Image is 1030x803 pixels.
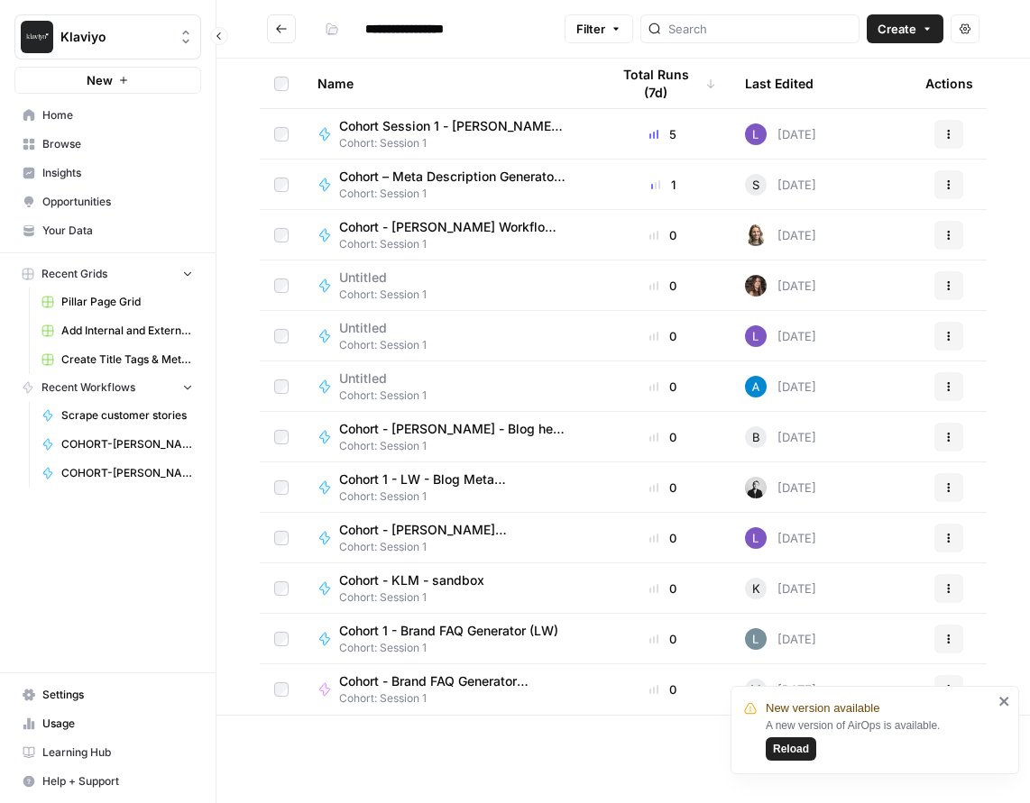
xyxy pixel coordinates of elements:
span: Cohort: Session 1 [339,287,427,303]
input: Search [668,20,851,38]
img: Klaviyo Logo [21,21,53,53]
a: UntitledCohort: Session 1 [317,319,581,353]
span: Recent Workflows [41,379,135,396]
a: Cohort - [PERSON_NAME] Workflow Test (Meta desc. existing blog)Cohort: Session 1 [317,218,581,252]
span: Create Title Tags & Meta Descriptions for Page [61,351,193,368]
div: [DATE] [745,426,816,448]
a: Add Internal and External Links [33,316,201,345]
img: cfgmwl5o8n4g8136c2vyzna79121 [745,628,767,650]
button: close [998,694,1011,708]
div: Last Edited [745,59,814,108]
span: Cohort Session 1 - [PERSON_NAME] blog metadescription [339,117,566,135]
div: 0 [610,277,716,295]
div: 0 [610,529,716,547]
button: Recent Grids [14,260,201,287]
span: S [752,176,759,194]
a: Create Title Tags & Meta Descriptions for Page [33,345,201,374]
span: Cohort: Session 1 [339,640,573,656]
span: Pillar Page Grid [61,294,193,310]
a: Settings [14,680,201,709]
div: A new version of AirOps is available. [766,717,993,761]
span: Create [878,20,916,38]
a: Browse [14,130,201,159]
span: Cohort - [PERSON_NAME] - Blog hero image generation [339,420,566,438]
span: Cohort: Session 1 [339,690,581,707]
a: Insights [14,159,201,187]
img: py6yo7dwv8w8ixlr6w7vmssvagzi [745,224,767,246]
span: Cohort - [PERSON_NAME] Workflow Test (Meta desc. existing blog) [339,218,566,236]
a: COHORT-[PERSON_NAME]-Test-1 [33,430,201,459]
a: Cohort - Brand FAQ Generator (Merida)Cohort: Session 1 [317,672,581,707]
img: 3v5gupj0m786yzjvk4tudrexhntl [745,527,767,549]
span: New version available [766,699,879,717]
a: Learning Hub [14,738,201,767]
span: Cohort 1 - LW - Blog Meta Description Homework [339,470,566,488]
span: Settings [42,687,193,703]
div: 0 [610,378,716,396]
a: Cohort - [PERSON_NAME] MetadescriptionCohort: Session 1 [317,521,581,555]
a: Your Data [14,216,201,245]
span: Untitled [339,370,412,388]
img: 3v5gupj0m786yzjvk4tudrexhntl [745,123,767,145]
span: Insights [42,165,193,181]
div: [DATE] [745,376,816,397]
img: o3cqybgnmipr355j8nz4zpq1mc6x [745,376,767,397]
span: M [750,680,761,698]
div: Actions [925,59,973,108]
a: UntitledCohort: Session 1 [317,370,581,404]
button: Filter [565,14,633,43]
div: [DATE] [745,325,816,347]
span: Klaviyo [60,28,170,46]
span: Cohort - Brand FAQ Generator (Merida) [339,672,566,690]
span: K [752,579,760,598]
span: Help + Support [42,773,193,789]
div: [DATE] [745,628,816,650]
a: Cohort - KLM - sandboxCohort: Session 1 [317,571,581,606]
span: COHORT-[PERSON_NAME]-Test-1 [61,436,193,452]
span: Usage [42,716,193,732]
div: 0 [610,579,716,598]
span: Filter [576,20,605,38]
div: Total Runs (7d) [610,59,716,108]
a: COHORT-[PERSON_NAME]-Test-2 [33,459,201,488]
span: Untitled [339,319,412,337]
span: B [752,428,760,446]
div: 0 [610,479,716,497]
span: Cohort - KLM - sandbox [339,571,484,589]
span: Cohort: Session 1 [339,186,581,202]
span: Cohort 1 - Brand FAQ Generator (LW) [339,622,558,640]
div: 0 [610,226,716,244]
button: Reload [766,737,816,761]
span: Cohort: Session 1 [339,236,581,252]
a: UntitledCohort: Session 1 [317,269,581,303]
div: [DATE] [745,275,816,297]
span: Cohort: Session 1 [339,539,581,555]
span: COHORT-[PERSON_NAME]-Test-2 [61,465,193,481]
img: 3v5gupj0m786yzjvk4tudrexhntl [745,325,767,347]
span: Cohort – Meta Description Generator - SW [339,168,566,186]
span: Cohort - [PERSON_NAME] Metadescription [339,521,566,539]
a: Cohort - [PERSON_NAME] - Blog hero image generationCohort: Session 1 [317,420,581,454]
a: Opportunities [14,187,201,216]
a: Usage [14,709,201,738]
div: [DATE] [745,123,816,145]
button: Workspace: Klaviyo [14,14,201,59]
div: [DATE] [745,477,816,498]
span: Browse [42,136,193,152]
span: Home [42,107,193,123]
div: 5 [610,125,716,143]
button: Recent Workflows [14,374,201,401]
img: agixb8m0qbbcrmfkdsdfmvqkq020 [745,477,767,498]
div: Name [317,59,581,108]
span: Your Data [42,223,193,239]
div: [DATE] [745,679,816,700]
a: Cohort – Meta Description Generator - SWCohort: Session 1 [317,168,581,202]
div: 0 [610,327,716,345]
span: Cohort: Session 1 [339,388,427,404]
div: [DATE] [745,527,816,549]
span: Learning Hub [42,744,193,761]
button: New [14,67,201,94]
a: Pillar Page Grid [33,287,201,316]
span: Cohort: Session 1 [339,135,581,151]
a: Home [14,101,201,130]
